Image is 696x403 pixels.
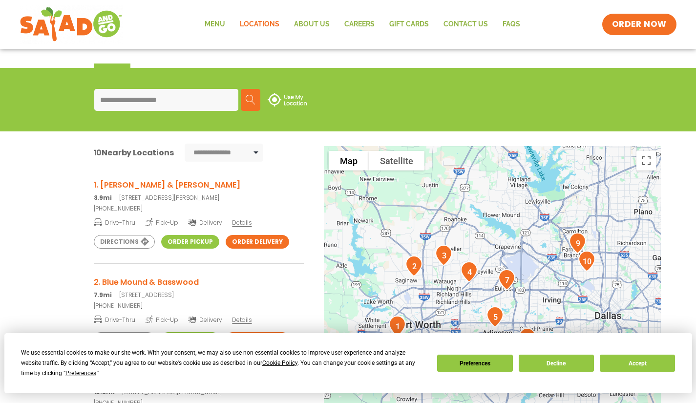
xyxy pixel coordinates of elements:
div: 3 [431,241,456,270]
a: About Us [287,13,337,36]
div: 2 [401,252,426,280]
a: Order Delivery [226,332,289,346]
a: Order Pickup [161,235,219,249]
a: Contact Us [436,13,495,36]
a: GIFT CARDS [382,13,436,36]
img: use-location.svg [268,93,307,106]
span: 10 [94,147,102,158]
button: Show street map [329,151,369,170]
div: Nearby [94,33,131,68]
span: Pick-Up [146,217,178,227]
strong: 10.5mi [94,388,115,396]
span: Pick-Up [146,315,178,324]
strong: 7.9mi [94,291,112,299]
a: 1. [PERSON_NAME] & [PERSON_NAME] 3.9mi[STREET_ADDRESS][PERSON_NAME] [94,179,304,202]
div: 10 [574,247,599,276]
span: Delivery [188,218,222,227]
button: Accept [600,355,675,372]
span: Details [232,218,252,227]
span: Preferences [65,370,96,377]
a: FAQs [495,13,527,36]
button: Show all [155,33,196,68]
button: Preferences [437,355,512,372]
p: [STREET_ADDRESS][PERSON_NAME] [94,193,304,202]
a: [PHONE_NUMBER] [94,204,304,213]
div: Tabbed content [94,33,221,68]
a: Order Delivery [226,235,289,249]
a: ORDER NOW [602,14,676,35]
button: Toggle fullscreen view [636,151,656,170]
span: ORDER NOW [612,19,667,30]
a: Drive-Thru Pick-Up Delivery Details [94,215,304,227]
a: Menu [197,13,232,36]
a: Order Pickup [161,332,219,346]
div: 7 [494,265,519,294]
div: We use essential cookies to make our site work. With your consent, we may also use non-essential ... [21,348,425,379]
div: 4 [457,257,482,286]
a: Drive-Thru Pick-Up Delivery Details [94,312,304,324]
strong: 3.9mi [94,193,112,202]
button: Show satellite imagery [369,151,424,170]
h3: 1. [PERSON_NAME] & [PERSON_NAME] [94,179,304,191]
img: new-SAG-logo-768×292 [20,5,123,44]
span: Cookie Policy [262,360,297,366]
div: 1 [385,312,410,340]
div: Cookie Consent Prompt [4,333,692,393]
p: [STREET_ADDRESS] [94,291,304,299]
span: Drive-Thru [94,217,135,227]
a: Careers [337,13,382,36]
div: 8 [515,324,540,353]
span: Delivery [188,316,222,324]
a: Directions [94,235,155,249]
span: Details [232,316,252,324]
a: 2. Blue Mound & Basswood 7.9mi[STREET_ADDRESS] [94,276,304,299]
a: Directions [94,332,155,346]
div: 5 [483,302,507,331]
div: 9 [565,229,590,257]
div: Nearby Locations [94,147,174,159]
img: search.svg [246,95,255,105]
span: Drive-Thru [94,315,135,324]
nav: Menu [197,13,527,36]
a: Locations [232,13,287,36]
a: [PHONE_NUMBER] [94,301,304,310]
h3: 2. Blue Mound & Basswood [94,276,304,288]
button: Decline [519,355,594,372]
